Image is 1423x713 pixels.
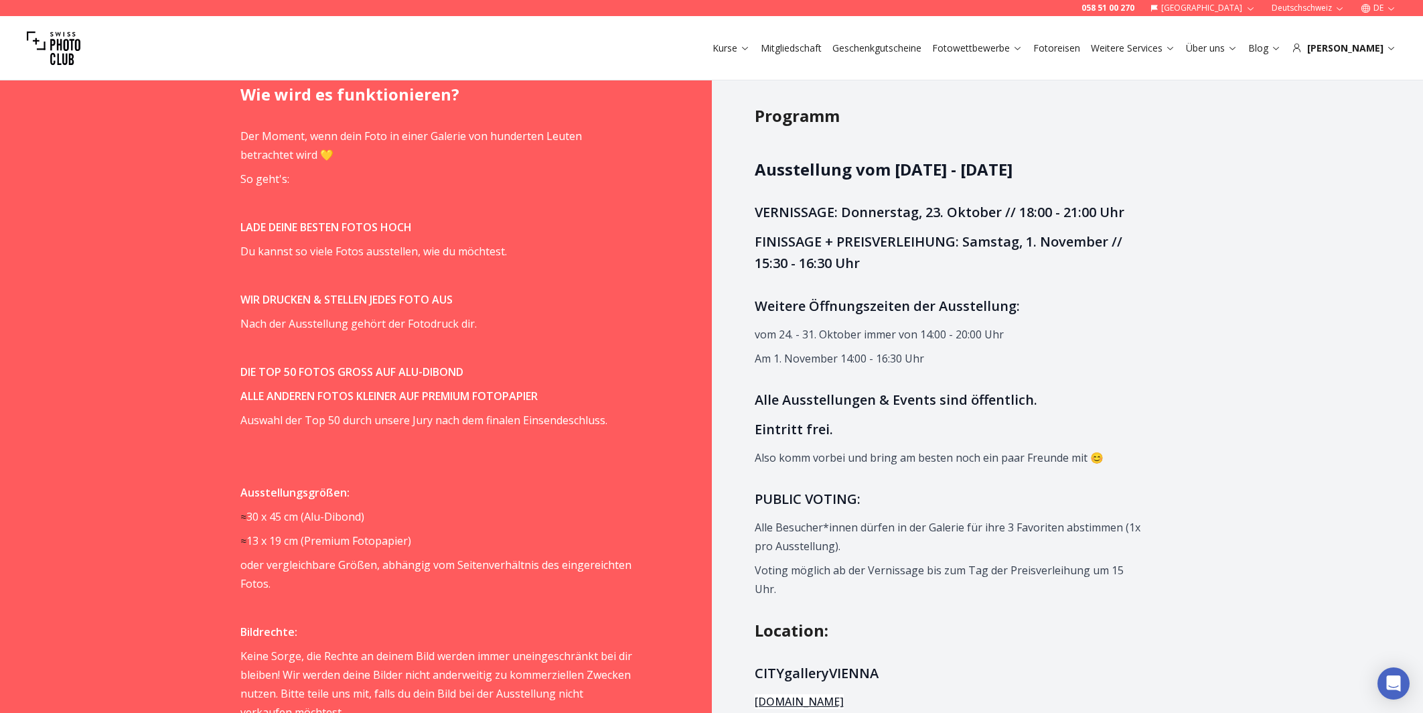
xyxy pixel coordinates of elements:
[755,39,827,58] button: Mitgliedschaft
[755,489,1146,510] h3: PUBLIC VOTING:
[755,420,833,438] span: Eintritt frei.
[927,39,1028,58] button: Fotowettbewerbe
[1248,42,1281,55] a: Blog
[755,349,1146,368] p: Am 1. November 14:00 - 16:30 Uhr
[1181,39,1243,58] button: Über uns
[1186,42,1238,55] a: Über uns
[932,42,1023,55] a: Fotowettbewerbe
[240,531,632,550] p: Premium Fotopapier)
[240,558,631,591] span: oder vergleichbare Größen, abhängig vom Seitenverhältnis des eingereichten Fotos.
[755,663,1146,684] h3: CITYgalleryVIENNA
[1091,42,1175,55] a: Weitere Services
[755,159,1146,180] h2: Ausstellung vom [DATE] - [DATE]
[27,21,80,75] img: Swiss photo club
[755,518,1146,556] p: Alle Besucher*innen dürfen in der Galerie für ihre 3 Favoriten abstimmen (1x pro Ausstellung).
[240,485,350,500] strong: Ausstellungsgrößen:
[240,127,632,164] p: Der Moment, wenn dein Foto in einer Galerie von hunderten Leuten betrachtet wird 💛
[1085,39,1181,58] button: Weitere Services
[755,450,1104,465] span: Also komm vorbei und bring am besten noch ein paar Freunde mit 😊
[240,170,632,188] p: So geht's:
[240,413,607,428] span: Auswahl der Top 50 durch unsere Jury nach dem finalen Einsendeschluss.
[755,202,1146,223] h3: VERNISSAGE: Donnerstag, 23. Oktober // 18:00 - 21:00 Uhr
[755,620,1183,641] h2: Location :
[240,292,453,307] strong: WIR DRUCKEN & STELLEN JEDES FOTO AUS
[1081,3,1134,13] a: 058 51 00 270
[240,507,632,526] p: 30 x 45 cm (
[755,231,1146,274] h3: FINISSAGE + PREISVERLEIHUNG: Samstag, 1. November // 15:30 - 16:30 Uhr
[1292,42,1396,55] div: [PERSON_NAME]
[832,42,921,55] a: Geschenkgutscheine
[1243,39,1286,58] button: Blog
[240,625,297,639] strong: Bildrechte:
[1377,667,1410,700] div: Open Intercom Messenger
[707,39,755,58] button: Kurse
[755,105,1183,127] h2: Programm
[240,220,412,235] strong: LADE DEINE BESTEN FOTOS HOCH
[240,84,669,105] h2: Wie wird es funktionieren?
[246,533,304,548] span: 13 x 19 cm (
[827,39,927,58] button: Geschenkgutscheine
[240,365,463,379] strong: DIE TOP 50 FOTOS GROSS AUF ALU-DIBOND
[240,389,538,403] strong: ALLE ANDEREN FOTOS KLEINER AUF PREMIUM FOTOPAPIER
[1033,42,1080,55] a: Fotoreisen
[1028,39,1085,58] button: Fotoreisen
[755,561,1146,598] p: Voting möglich ab der Vernissage bis zum Tag der Preisverleihung um 15 Uhr.
[240,314,632,333] p: Nach der Ausstellung gehört der Fotodruck dir.
[755,296,1146,317] h3: Weitere Öffnungszeiten der Ausstellung:
[240,509,246,524] span: ≈
[755,391,1037,409] span: Alle Ausstellungen & Events sind öffentlich.
[761,42,822,55] a: Mitgliedschaft
[304,509,364,524] span: Alu-Dibond)
[240,242,632,261] p: Du kannst so viele Fotos ausstellen, wie du möchtest.
[755,325,1146,344] p: vom 24. - 31. Oktober immer von 14:00 - 20:00 Uhr
[755,694,844,709] a: [DOMAIN_NAME]
[713,42,750,55] a: Kurse
[240,533,246,548] span: ≈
